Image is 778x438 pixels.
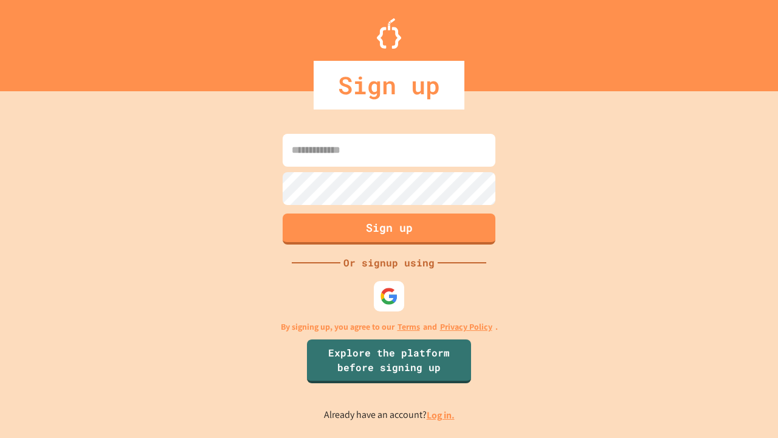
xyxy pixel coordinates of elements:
[314,61,464,109] div: Sign up
[440,321,492,333] a: Privacy Policy
[380,287,398,305] img: google-icon.svg
[377,18,401,49] img: Logo.svg
[324,408,455,423] p: Already have an account?
[398,321,420,333] a: Terms
[427,409,455,422] a: Log in.
[340,255,438,270] div: Or signup using
[283,214,495,245] button: Sign up
[307,339,471,383] a: Explore the platform before signing up
[281,321,498,333] p: By signing up, you agree to our and .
